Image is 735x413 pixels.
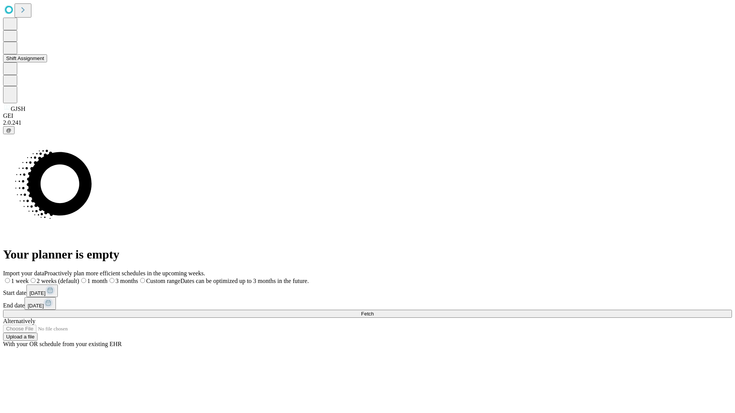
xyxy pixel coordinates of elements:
[3,54,47,62] button: Shift Assignment
[5,278,10,283] input: 1 week
[3,333,38,341] button: Upload a file
[3,270,44,276] span: Import your data
[28,303,44,309] span: [DATE]
[6,127,11,133] span: @
[29,290,46,296] span: [DATE]
[109,278,114,283] input: 3 months
[11,106,25,112] span: GJSH
[3,285,732,297] div: Start date
[180,278,309,284] span: Dates can be optimized up to 3 months in the future.
[3,341,122,347] span: With your OR schedule from your existing EHR
[3,119,732,126] div: 2.0.241
[3,112,732,119] div: GEI
[37,278,79,284] span: 2 weeks (default)
[81,278,86,283] input: 1 month
[31,278,36,283] input: 2 weeks (default)
[146,278,180,284] span: Custom range
[140,278,145,283] input: Custom rangeDates can be optimized up to 3 months in the future.
[3,297,732,310] div: End date
[361,311,374,317] span: Fetch
[24,297,56,310] button: [DATE]
[3,126,15,134] button: @
[87,278,108,284] span: 1 month
[3,310,732,318] button: Fetch
[44,270,205,276] span: Proactively plan more efficient schedules in the upcoming weeks.
[3,247,732,262] h1: Your planner is empty
[116,278,138,284] span: 3 months
[26,285,58,297] button: [DATE]
[11,278,29,284] span: 1 week
[3,318,35,324] span: Alternatively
